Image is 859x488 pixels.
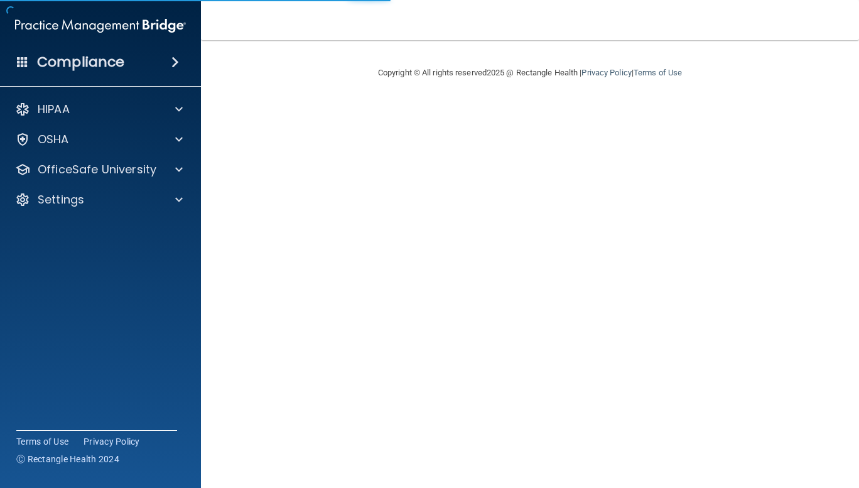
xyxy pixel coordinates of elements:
a: Terms of Use [16,435,68,448]
a: OfficeSafe University [15,162,183,177]
p: OfficeSafe University [38,162,156,177]
span: Ⓒ Rectangle Health 2024 [16,453,119,465]
h4: Compliance [37,53,124,71]
a: Settings [15,192,183,207]
div: Copyright © All rights reserved 2025 @ Rectangle Health | | [301,53,759,93]
a: OSHA [15,132,183,147]
p: OSHA [38,132,69,147]
a: Privacy Policy [581,68,631,77]
a: Terms of Use [634,68,682,77]
a: Privacy Policy [84,435,140,448]
img: PMB logo [15,13,186,38]
p: HIPAA [38,102,70,117]
p: Settings [38,192,84,207]
a: HIPAA [15,102,183,117]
